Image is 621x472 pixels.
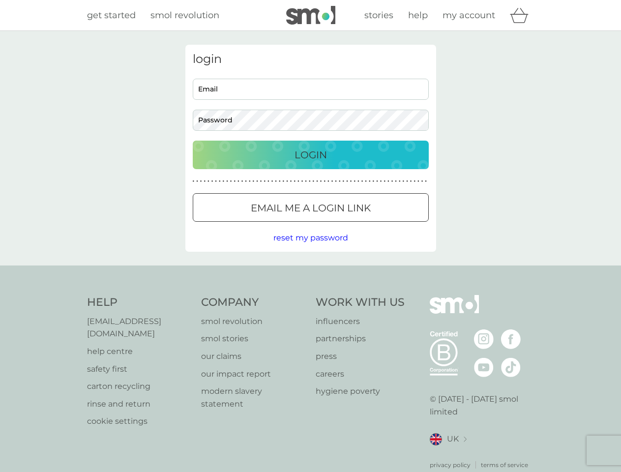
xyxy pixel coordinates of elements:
[309,179,311,184] p: ●
[87,398,192,411] a: rinse and return
[264,179,266,184] p: ●
[301,179,303,184] p: ●
[211,179,213,184] p: ●
[464,437,467,442] img: select a new location
[417,179,419,184] p: ●
[395,179,397,184] p: ●
[150,10,219,21] span: smol revolution
[313,179,315,184] p: ●
[339,179,341,184] p: ●
[410,179,412,184] p: ●
[408,8,428,23] a: help
[399,179,401,184] p: ●
[331,179,333,184] p: ●
[219,179,221,184] p: ●
[430,460,471,470] a: privacy policy
[87,8,136,23] a: get started
[201,350,306,363] p: our claims
[474,329,494,349] img: visit the smol Instagram page
[294,179,296,184] p: ●
[283,179,285,184] p: ●
[249,179,251,184] p: ●
[380,179,382,184] p: ●
[260,179,262,184] p: ●
[87,315,192,340] p: [EMAIL_ADDRESS][DOMAIN_NAME]
[256,179,258,184] p: ●
[201,368,306,381] a: our impact report
[335,179,337,184] p: ●
[316,368,405,381] a: careers
[204,179,206,184] p: ●
[364,10,393,21] span: stories
[408,10,428,21] span: help
[346,179,348,184] p: ●
[87,363,192,376] a: safety first
[207,179,209,184] p: ●
[324,179,325,184] p: ●
[193,52,429,66] h3: login
[87,345,192,358] a: help centre
[295,147,327,163] p: Login
[316,350,405,363] a: press
[316,332,405,345] a: partnerships
[267,179,269,184] p: ●
[391,179,393,184] p: ●
[425,179,427,184] p: ●
[327,179,329,184] p: ●
[87,380,192,393] a: carton recycling
[226,179,228,184] p: ●
[373,179,375,184] p: ●
[193,193,429,222] button: Email me a login link
[201,385,306,410] a: modern slavery statement
[286,6,335,25] img: smol
[251,200,371,216] p: Email me a login link
[430,433,442,445] img: UK flag
[350,179,352,184] p: ●
[316,385,405,398] a: hygiene poverty
[87,415,192,428] a: cookie settings
[150,8,219,23] a: smol revolution
[193,179,195,184] p: ●
[230,179,232,184] p: ●
[234,179,236,184] p: ●
[316,179,318,184] p: ●
[316,295,405,310] h4: Work With Us
[201,315,306,328] a: smol revolution
[87,10,136,21] span: get started
[200,179,202,184] p: ●
[237,179,239,184] p: ●
[193,141,429,169] button: Login
[223,179,225,184] p: ●
[481,460,528,470] a: terms of service
[510,5,534,25] div: basket
[430,393,534,418] p: © [DATE] - [DATE] smol limited
[343,179,345,184] p: ●
[245,179,247,184] p: ●
[421,179,423,184] p: ●
[215,179,217,184] p: ●
[376,179,378,184] p: ●
[474,357,494,377] img: visit the smol Youtube page
[357,179,359,184] p: ●
[501,357,521,377] img: visit the smol Tiktok page
[384,179,385,184] p: ●
[364,8,393,23] a: stories
[290,179,292,184] p: ●
[87,295,192,310] h4: Help
[201,332,306,345] a: smol stories
[403,179,405,184] p: ●
[320,179,322,184] p: ●
[316,315,405,328] a: influencers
